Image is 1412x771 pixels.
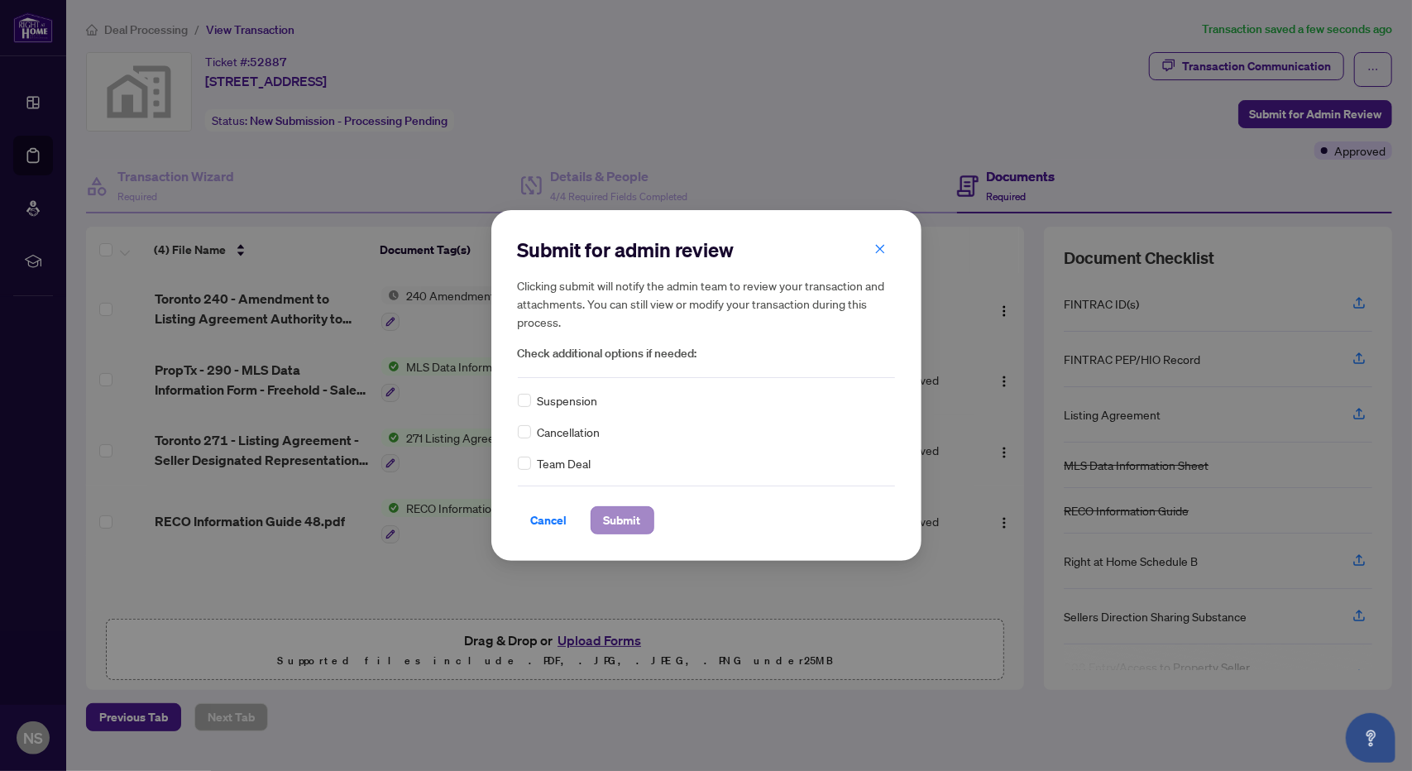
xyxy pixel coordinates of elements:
button: Submit [591,506,654,534]
h2: Submit for admin review [518,237,895,263]
button: Cancel [518,506,581,534]
button: Open asap [1346,713,1395,763]
span: Suspension [538,391,598,409]
span: Check additional options if needed: [518,344,895,363]
span: close [874,243,886,255]
span: Submit [604,507,641,534]
span: Team Deal [538,454,591,472]
span: Cancellation [538,423,601,441]
h5: Clicking submit will notify the admin team to review your transaction and attachments. You can st... [518,276,895,331]
span: Cancel [531,507,567,534]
